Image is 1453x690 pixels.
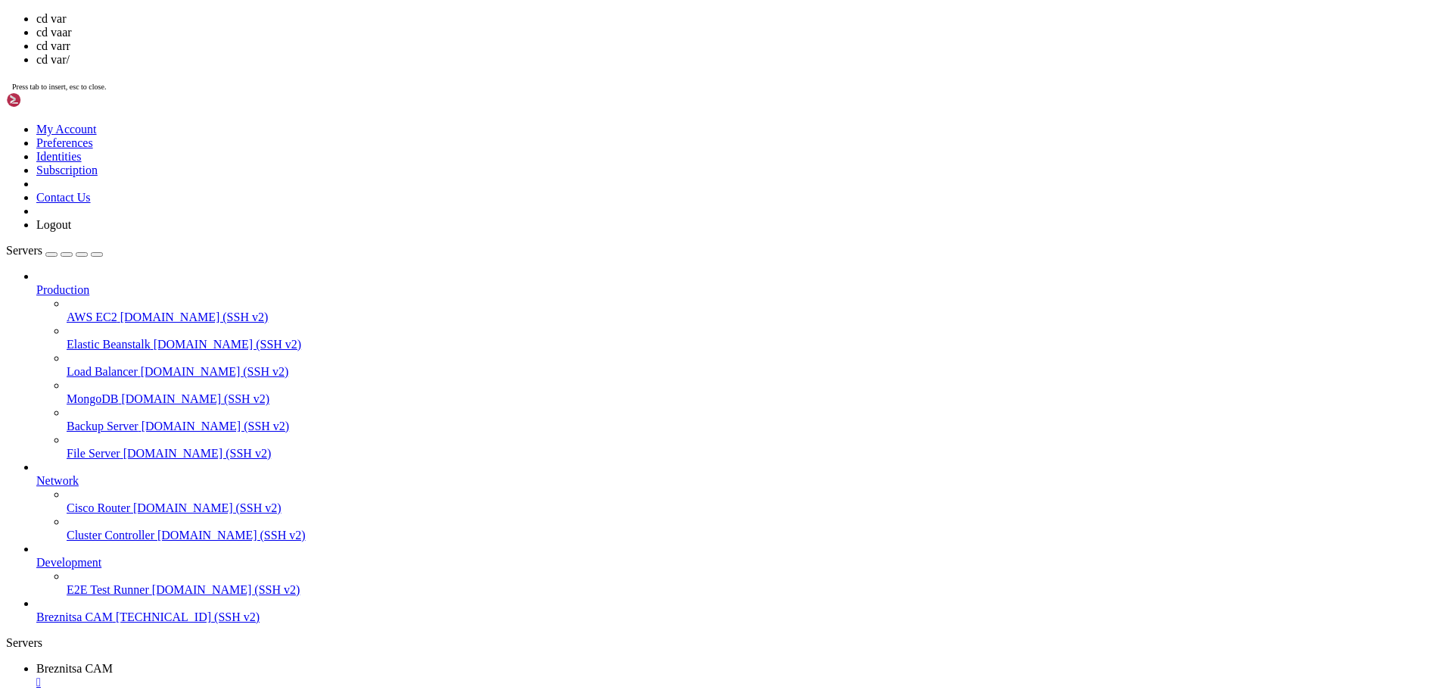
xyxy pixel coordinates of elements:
[67,529,1447,542] a: Cluster Controller [DOMAIN_NAME] (SSH v2)
[6,173,278,186] span: debian@vps-debian-11-basic-c1-r1-d25-eu-sof-1
[67,515,1447,542] li: Cluster Controller [DOMAIN_NAME] (SSH v2)
[67,570,1447,597] li: E2E Test Runner [DOMAIN_NAME] (SSH v2)
[36,123,97,136] a: My Account
[67,420,138,432] span: Backup Server
[285,251,333,263] span: /var/www
[36,283,1447,297] a: Production
[67,311,117,323] span: AWS EC2
[6,122,1256,135] x-row: : $ cd var
[285,289,418,301] span: /var/www/[DOMAIN_NAME]
[6,328,1256,341] x-row: 100 12.2M 100 12.2M 0 0 14.7M 0 --:--:-- --:--:-- --:--:-- 14.7M
[36,270,1447,461] li: Production
[6,238,1256,251] x-row: : $ cd www
[36,39,1447,53] li: cd varr
[6,225,278,237] span: debian@vps-debian-11-basic-c1-r1-d25-eu-sof-1
[36,191,91,204] a: Contact Us
[285,225,291,237] span: /
[6,244,42,257] span: Servers
[6,289,1256,302] x-row: : $ curl -O [URL][DOMAIN_NAME]
[6,92,93,108] img: Shellngn
[285,122,291,134] span: ~
[6,244,103,257] a: Servers
[285,264,418,276] span: /var/www/[DOMAIN_NAME]
[67,488,1447,515] li: Cisco Router [DOMAIN_NAME] (SSH v2)
[116,610,260,623] span: [TECHNICAL_ID] (SSH v2)
[6,341,1256,354] x-row: : $ cd va
[67,392,118,405] span: MongoDB
[6,276,1256,289] x-row: index.html
[123,447,272,460] span: [DOMAIN_NAME] (SSH v2)
[67,379,1447,406] li: MongoDB [DOMAIN_NAME] (SSH v2)
[120,311,269,323] span: [DOMAIN_NAME] (SSH v2)
[285,148,291,160] span: ~
[6,251,278,263] span: debian@vps-debian-11-basic-c1-r1-d25-eu-sof-1
[6,264,1256,276] x-row: : $ ls
[36,164,98,176] a: Subscription
[285,173,291,186] span: ~
[6,289,278,301] span: debian@vps-debian-11-basic-c1-r1-d25-eu-sof-1
[67,529,154,542] span: Cluster Controller
[6,96,1256,109] x-row: permitted by applicable law.
[36,461,1447,542] li: Network
[36,662,113,675] span: Breznitsa CAM
[285,341,418,353] span: /var/www/[DOMAIN_NAME]
[152,583,300,596] span: [DOMAIN_NAME] (SSH v2)
[133,501,282,514] span: [DOMAIN_NAME] (SSH v2)
[157,529,306,542] span: [DOMAIN_NAME] (SSH v2)
[6,315,1256,328] x-row: Dload Upload Total Spent Left Speed
[6,186,278,198] span: debian@vps-debian-11-basic-c1-r1-d25-eu-sof-1
[6,148,278,160] span: debian@vps-debian-11-basic-c1-r1-d25-eu-sof-1
[67,583,1447,597] a: E2E Test Runner [DOMAIN_NAME] (SSH v2)
[6,238,278,250] span: debian@vps-debian-11-basic-c1-r1-d25-eu-sof-1
[67,583,149,596] span: E2E Test Runner
[30,161,188,173] span: import_tripe_[DOMAIN_NAME]
[200,161,278,173] span: [DOMAIN_NAME]
[121,392,269,405] span: [DOMAIN_NAME] (SSH v2)
[67,338,1447,351] a: Elastic Beanstalk [DOMAIN_NAME] (SSH v2)
[6,83,1256,96] x-row: Debian GNU/Linux comes with ABSOLUTELY NO WARRANTY, to the extent
[67,324,1447,351] li: Elastic Beanstalk [DOMAIN_NAME] (SSH v2)
[6,302,1256,315] x-row: % Total % Received % Xferd Average Speed Time Time Time Current
[67,338,151,351] span: Elastic Beanstalk
[142,420,290,432] span: [DOMAIN_NAME] (SSH v2)
[6,6,1256,19] x-row: Linux vps-debian-11-basic-c1-r1-d25-eu-sof-1 5.10.0-14-amd64 #1 SMP Debian 5.10.113-1 ([DATE]) x8...
[36,474,1447,488] a: Network
[36,474,79,487] span: Network
[6,212,1256,225] x-row: -bash: cd: vaar: No such file or directory
[141,365,289,378] span: [DOMAIN_NAME] (SSH v2)
[36,53,1447,67] li: cd var/
[67,297,1447,324] li: AWS EC2 [DOMAIN_NAME] (SSH v2)
[36,662,1447,689] a: Breznitsa CAM
[67,351,1447,379] li: Load Balancer [DOMAIN_NAME] (SSH v2)
[67,392,1447,406] a: MongoDB [DOMAIN_NAME] (SSH v2)
[6,148,1256,161] x-row: : $ ls
[36,556,1447,570] a: Development
[6,173,1256,186] x-row: : $ cd ..
[36,556,101,569] span: Development
[6,199,278,211] span: debian@vps-debian-11-basic-c1-r1-d25-eu-sof-1
[6,161,1256,173] x-row: 6144 tripe_structure.sql
[67,447,1447,461] a: File Server [DOMAIN_NAME] (SSH v2)
[6,32,1256,45] x-row: The programs included with the Debian GNU/Linux system are free software;
[6,45,1256,58] x-row: the exact distribution terms for each program are described in the
[67,420,1447,433] a: Backup Server [DOMAIN_NAME] (SSH v2)
[36,136,93,149] a: Preferences
[67,406,1447,433] li: Backup Server [DOMAIN_NAME] (SSH v2)
[6,225,1256,238] x-row: : $ cd var
[36,610,1447,624] a: Breznitsa CAM [TECHNICAL_ID] (SSH v2)
[36,218,71,231] a: Logout
[36,26,1447,39] li: cd vaar
[285,199,291,211] span: /
[36,610,113,623] span: Breznitsa CAM
[478,341,484,354] div: (74, 26)
[36,283,89,296] span: Production
[36,150,82,163] a: Identities
[6,186,1256,199] x-row: : $ cd ..
[6,251,1256,264] x-row: : $ cd [DOMAIN_NAME]/
[6,58,1256,70] x-row: individual files in /usr/share/doc/*/copyright.
[285,186,315,198] span: /home
[285,238,309,250] span: /var
[67,501,1447,515] a: Cisco Router [DOMAIN_NAME] (SSH v2)
[6,636,1447,650] div: Servers
[36,597,1447,624] li: Breznitsa CAM [TECHNICAL_ID] (SSH v2)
